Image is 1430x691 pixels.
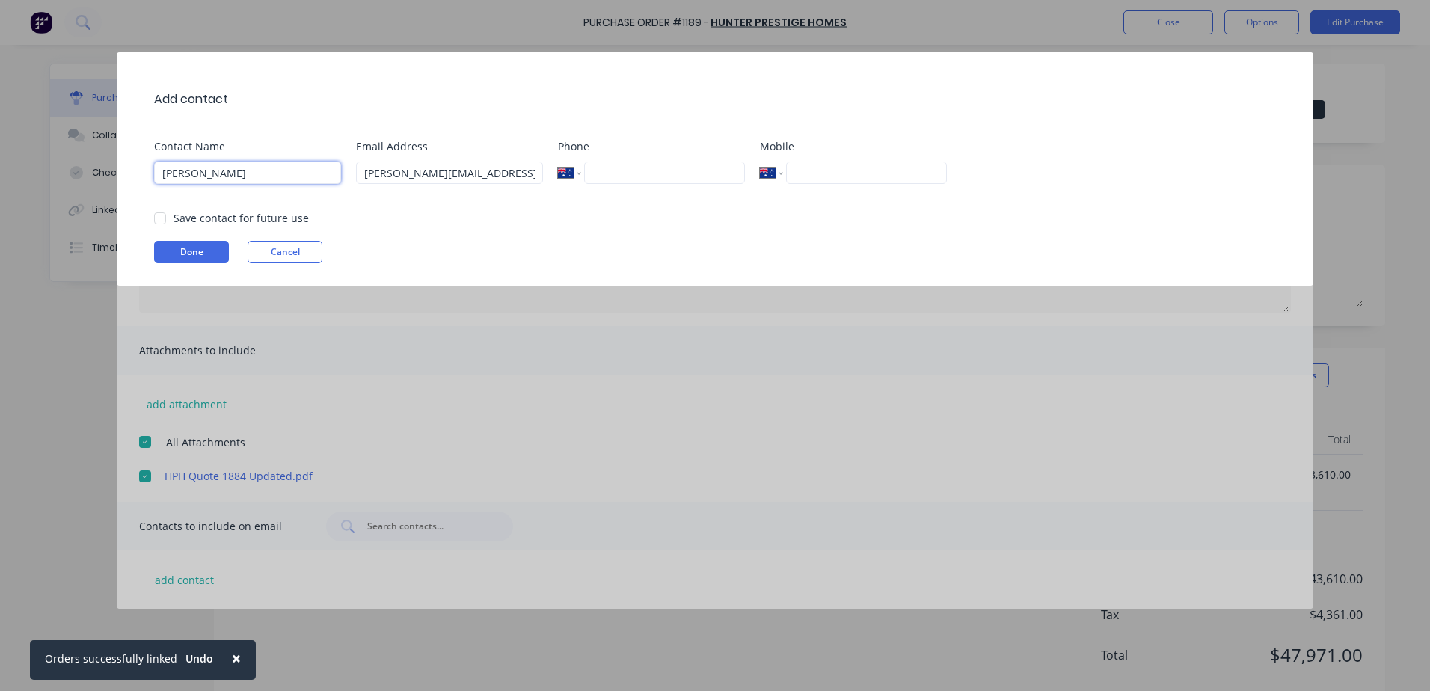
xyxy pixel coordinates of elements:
button: Done [154,241,229,263]
label: Contact Name [154,138,341,154]
label: Phone [558,138,745,154]
button: Undo [177,648,221,670]
div: Save contact for future use [174,210,309,226]
button: Cancel [248,241,322,263]
label: Mobile [760,138,947,154]
div: Add contact [154,90,228,108]
div: Orders successfully linked [45,651,177,666]
span: × [232,648,241,669]
label: Email Address [356,138,543,154]
button: Close [217,640,256,676]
